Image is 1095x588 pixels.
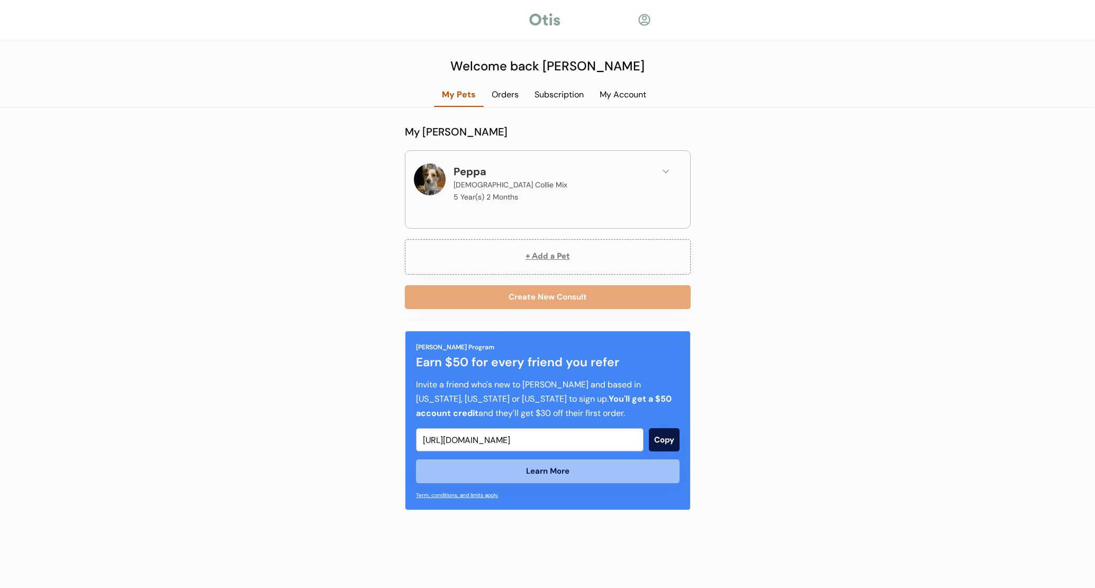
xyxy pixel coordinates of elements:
[405,124,691,140] div: My [PERSON_NAME]
[416,342,494,352] div: [PERSON_NAME] Program
[454,193,518,201] p: 5 Year(s) 2 Months
[416,393,674,419] strong: You'll get a $50 account credit
[434,89,484,101] div: My Pets
[527,89,592,101] div: Subscription
[405,285,691,309] button: Create New Consult
[445,57,651,76] div: Welcome back [PERSON_NAME]
[416,377,680,421] div: Invite a friend who's new to [PERSON_NAME] and based in [US_STATE], [US_STATE] or [US_STATE] to s...
[649,428,680,451] button: Copy
[484,89,527,101] div: Orders
[416,459,680,483] button: Learn More
[454,179,567,191] div: [DEMOGRAPHIC_DATA] Collie Mix
[416,492,499,499] a: Term, conditions, and limits apply.
[592,89,654,101] div: My Account
[405,239,691,275] button: + Add a Pet
[454,164,493,179] div: Peppa
[416,353,680,372] div: Earn $50 for every friend you refer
